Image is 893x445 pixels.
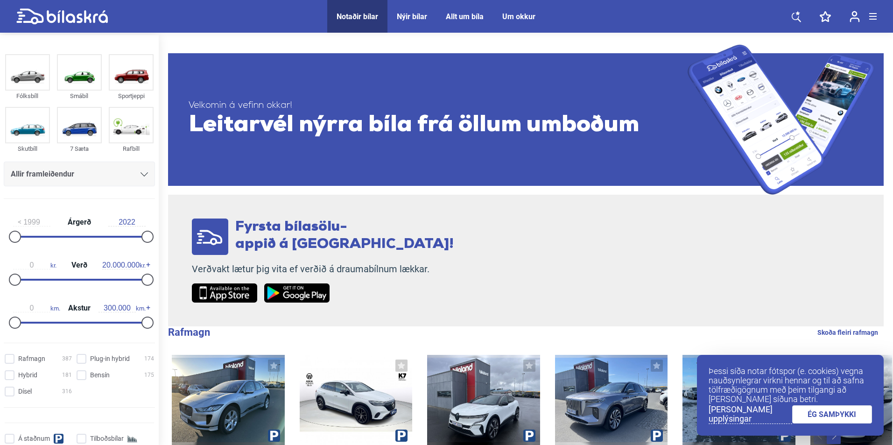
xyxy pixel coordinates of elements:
span: Velkomin á vefinn okkar! [189,100,688,112]
span: Dísel [18,387,32,396]
span: kr. [13,261,56,269]
button: Next [827,427,841,444]
span: Akstur [66,304,93,312]
div: 7 Sæta [57,143,102,154]
span: km. [98,304,146,312]
span: Hybrid [18,370,37,380]
span: 316 [62,387,72,396]
span: Rafmagn [18,354,45,364]
span: km. [13,304,60,312]
span: Bensín [90,370,110,380]
div: Fólksbíll [5,91,50,101]
p: Verðvakt lætur þig vita ef verðið á draumabílnum lækkar. [192,263,454,275]
a: Velkomin á vefinn okkar!Leitarvél nýrra bíla frá öllum umboðum [168,44,884,195]
span: 181 [62,370,72,380]
span: Verð [69,261,90,269]
span: Árgerð [65,219,93,226]
p: Þessi síða notar fótspor (e. cookies) vegna nauðsynlegrar virkni hennar og til að safna tölfræðig... [709,367,872,404]
b: Rafmagn [168,326,210,338]
div: Skutbíll [5,143,50,154]
img: user-login.svg [850,11,860,22]
span: Tilboðsbílar [90,434,124,444]
span: kr. [102,261,146,269]
a: Allt um bíla [446,12,484,21]
a: Um okkur [502,12,535,21]
span: Plug-in hybrid [90,354,130,364]
a: Skoða fleiri rafmagn [817,326,878,339]
span: Leitarvél nýrra bíla frá öllum umboðum [189,112,688,140]
a: ÉG SAMÞYKKI [792,405,872,424]
span: 174 [144,354,154,364]
a: Notaðir bílar [337,12,378,21]
button: Previous [814,427,828,444]
span: 175 [144,370,154,380]
div: Rafbíll [109,143,154,154]
a: Nýir bílar [397,12,427,21]
div: Sportjeppi [109,91,154,101]
span: Allir framleiðendur [11,168,74,181]
span: Á staðnum [18,434,50,444]
span: 387 [62,354,72,364]
span: Fyrsta bílasölu- appið á [GEOGRAPHIC_DATA]! [235,220,454,252]
div: Smábíl [57,91,102,101]
a: [PERSON_NAME] upplýsingar [709,405,792,424]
